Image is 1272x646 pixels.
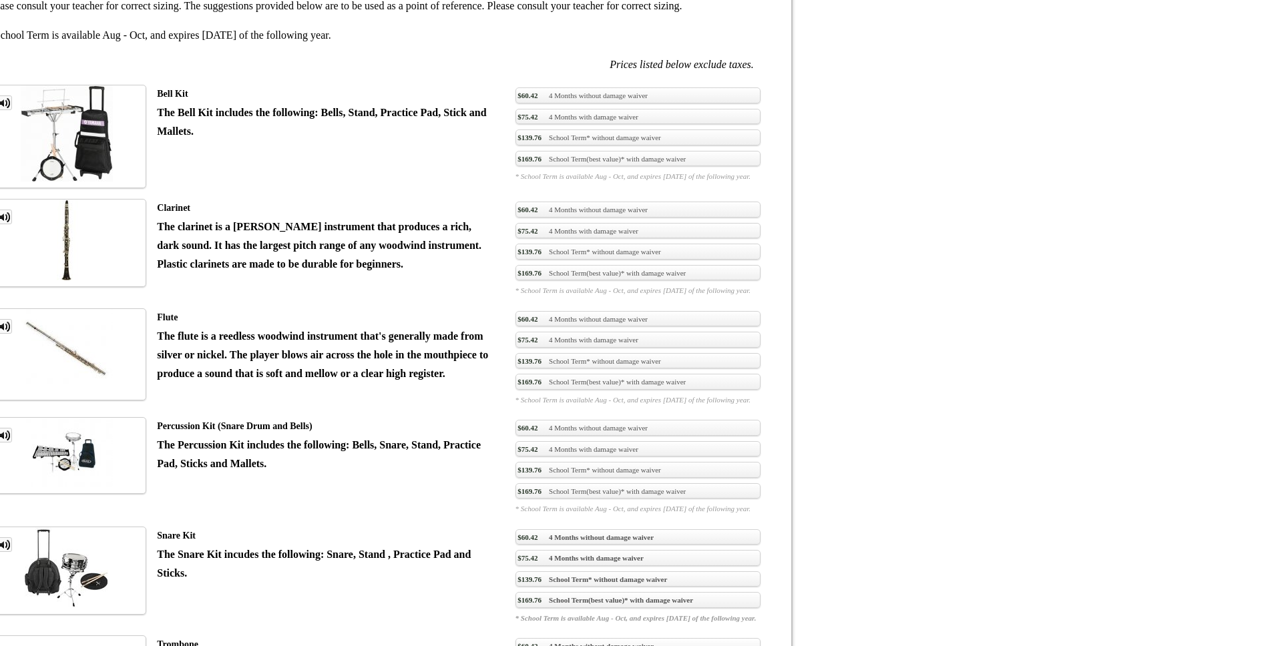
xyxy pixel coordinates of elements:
a: $139.76School Term* without damage waiver [515,244,761,260]
span: $139.76 [517,132,542,143]
span: $60.42 [517,90,538,101]
a: $139.76School Term* without damage waiver [515,129,761,145]
div: Percussion Kit (Snare Drum and Bells) [157,417,495,436]
a: $139.76School Term* without damage waiver [515,571,761,587]
a: $169.76School Term(best value)* with damage waiver [515,592,761,608]
span: $75.42 [517,553,538,563]
a: $60.424 Months without damage waiver [515,202,761,218]
div: Bell Kit [157,85,495,103]
img: th_1fc34dab4bdaff02a3697e89cb8f30dd_1334771667FluteTM.jpg [21,309,113,394]
img: th_1fc34dab4bdaff02a3697e89cb8f30dd_1323360834drumandbell.jpg [21,418,113,487]
img: th_1fc34dab4bdaff02a3697e89cb8f30dd_1334255010DKIT.jpg [25,527,108,608]
a: $139.76School Term* without damage waiver [515,462,761,478]
em: * School Term is available Aug - Oct, and expires [DATE] of the following year. [515,394,761,405]
em: Prices listed below exclude taxes. [610,59,753,70]
span: $75.42 [517,226,538,236]
span: $60.42 [517,532,538,543]
a: $169.76School Term(best value)* with damage waiver [515,374,761,390]
span: $169.76 [517,153,542,164]
span: $139.76 [517,464,542,475]
a: $60.424 Months without damage waiver [515,529,761,545]
strong: The Bell Kit includes the following: Bells, Stand, Practice Pad, Stick and Mallets. [157,107,486,137]
span: $139.76 [517,246,542,257]
span: $60.42 [517,204,538,215]
div: Clarinet [157,199,495,218]
a: $60.424 Months without damage waiver [515,311,761,327]
span: $139.76 [517,574,542,585]
span: $169.76 [517,376,542,387]
a: $75.424 Months with damage waiver [515,441,761,457]
img: th_1fc34dab4bdaff02a3697e89cb8f30dd_1328556165CLAR.jpg [25,200,108,280]
a: $60.424 Months without damage waiver [515,87,761,103]
span: $60.42 [517,314,538,324]
span: $169.76 [517,268,542,278]
em: * School Term is available Aug - Oct, and expires [DATE] of the following year. [515,171,761,182]
div: Snare Kit [157,527,495,545]
a: $139.76School Term* without damage waiver [515,353,761,369]
div: Flute [157,308,495,327]
span: $60.42 [517,422,538,433]
a: $169.76School Term(best value)* with damage waiver [515,151,761,167]
strong: The Snare Kit incudes the following: Snare, Stand , Practice Pad and Sticks. [157,549,471,579]
a: $75.424 Months with damage waiver [515,223,761,239]
span: $75.42 [517,334,538,345]
span: $139.76 [517,356,542,366]
span: $169.76 [517,486,542,497]
span: $169.76 [517,595,542,605]
em: * School Term is available Aug - Oct, and expires [DATE] of the following year. [515,503,761,514]
a: $75.424 Months with damage waiver [515,109,761,125]
span: $75.42 [517,444,538,454]
a: $169.76School Term(best value)* with damage waiver [515,265,761,281]
a: $75.424 Months with damage waiver [515,550,761,566]
a: $60.424 Months without damage waiver [515,420,761,436]
img: th_1fc34dab4bdaff02a3697e89cb8f30dd_1338899487bellkit.jpg [21,85,113,182]
a: $75.424 Months with damage waiver [515,332,761,348]
strong: The clarinet is a [PERSON_NAME] instrument that produces a rich, dark sound. It has the largest p... [157,221,481,270]
strong: The Percussion Kit includes the following: Bells, Snare, Stand, Practice Pad, Sticks and Mallets. [157,439,481,469]
span: $75.42 [517,111,538,122]
em: * School Term is available Aug - Oct, and expires [DATE] of the following year. [515,285,761,296]
em: * School Term is available Aug - Oct, and expires [DATE] of the following year. [515,613,761,623]
strong: The flute is a reedless woodwind instrument that's generally made from silver or nickel. The play... [157,330,488,379]
a: $169.76School Term(best value)* with damage waiver [515,483,761,499]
